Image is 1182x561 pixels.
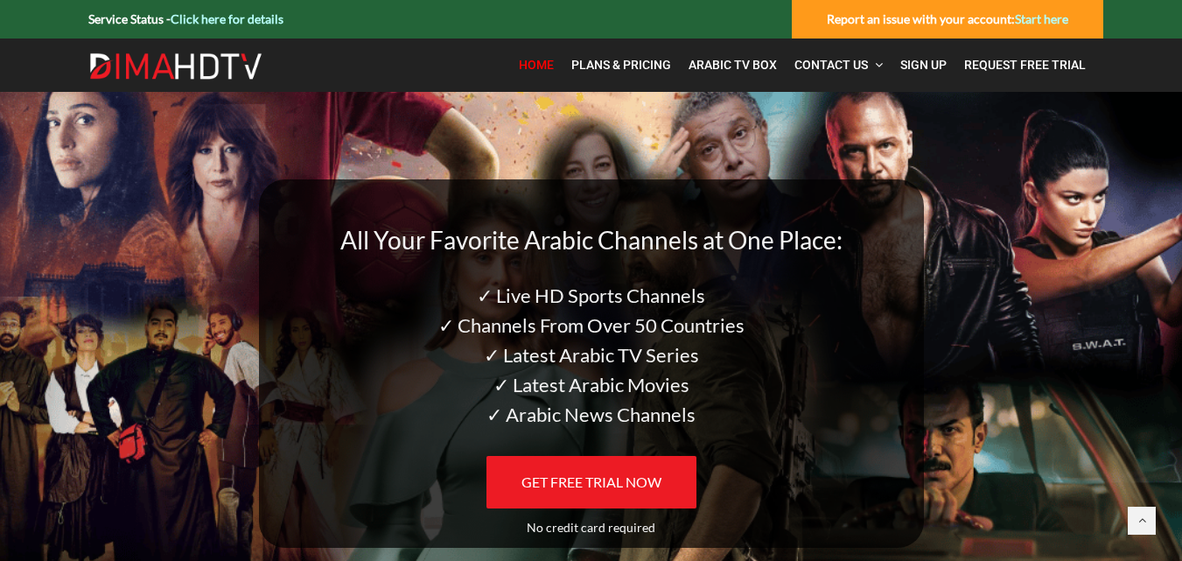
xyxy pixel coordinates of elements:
[689,58,777,72] span: Arabic TV Box
[794,58,868,72] span: Contact Us
[486,403,696,426] span: ✓ Arabic News Channels
[964,58,1086,72] span: Request Free Trial
[519,58,554,72] span: Home
[438,313,745,337] span: ✓ Channels From Over 50 Countries
[786,47,892,83] a: Contact Us
[571,58,671,72] span: Plans & Pricing
[486,456,696,508] a: GET FREE TRIAL NOW
[1015,11,1068,26] a: Start here
[88,53,263,81] img: Dima HDTV
[892,47,955,83] a: Sign Up
[1128,507,1156,535] a: Back to top
[563,47,680,83] a: Plans & Pricing
[510,47,563,83] a: Home
[493,373,689,396] span: ✓ Latest Arabic Movies
[171,11,283,26] a: Click here for details
[521,473,661,490] span: GET FREE TRIAL NOW
[88,11,283,26] strong: Service Status -
[527,520,655,535] span: No credit card required
[477,284,705,307] span: ✓ Live HD Sports Channels
[484,343,699,367] span: ✓ Latest Arabic TV Series
[680,47,786,83] a: Arabic TV Box
[955,47,1095,83] a: Request Free Trial
[340,225,843,255] span: All Your Favorite Arabic Channels at One Place:
[900,58,947,72] span: Sign Up
[827,11,1068,26] strong: Report an issue with your account:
